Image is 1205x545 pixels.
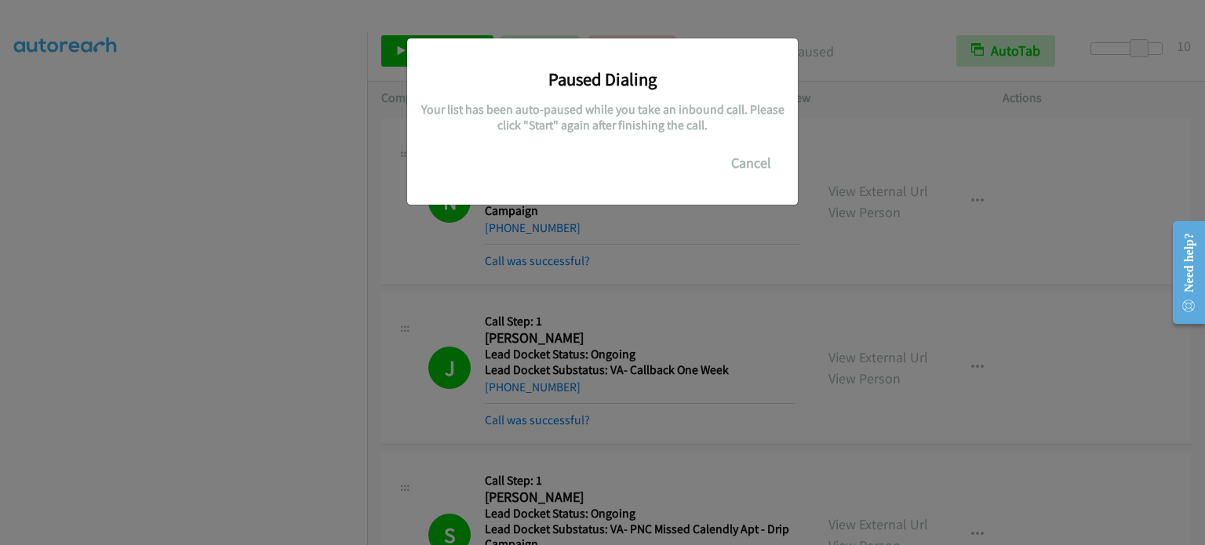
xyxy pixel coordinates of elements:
h3: Paused Dialing [419,68,786,90]
button: Cancel [716,147,786,179]
h5: Your list has been auto-paused while you take an inbound call. Please click "Start" again after f... [419,102,786,133]
iframe: Resource Center [1160,210,1205,335]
